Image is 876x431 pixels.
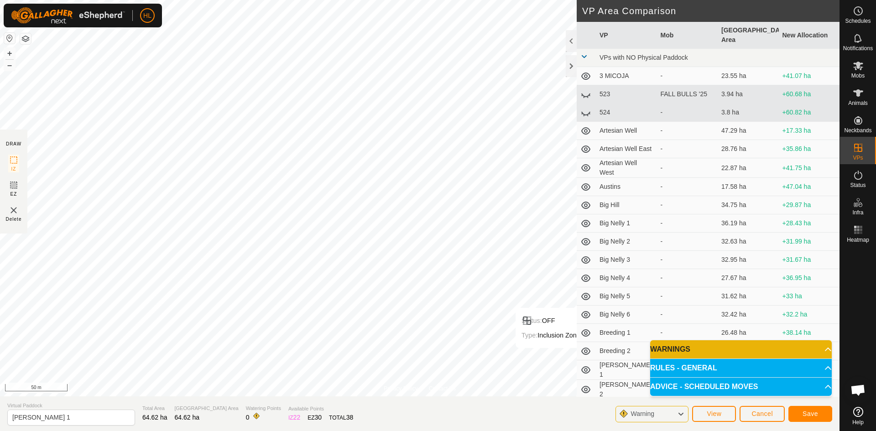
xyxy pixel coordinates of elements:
td: 47.29 ha [718,122,779,140]
div: - [661,71,714,81]
th: [GEOGRAPHIC_DATA] Area [718,22,779,49]
td: [PERSON_NAME] 2 [596,380,657,400]
a: Contact Us [429,384,456,393]
td: 36.19 ha [718,214,779,233]
span: Status [850,182,866,188]
div: - [661,218,714,228]
a: Help [840,403,876,429]
span: HL [143,11,151,21]
span: VPs with NO Physical Paddock [600,54,688,61]
h2: VP Area Comparison [582,5,839,16]
div: FALL BULLS '25 [661,89,714,99]
td: 32.63 ha [718,233,779,251]
td: +60.82 ha [779,104,840,122]
td: +60.68 ha [779,85,840,104]
p-accordion-header: RULES - GENERAL [650,359,832,377]
span: 30 [315,414,322,421]
div: - [661,163,714,173]
button: Reset Map [4,33,15,44]
td: Big Nelly 3 [596,251,657,269]
td: 17.58 ha [718,178,779,196]
td: Big Nelly 2 [596,233,657,251]
td: 31.62 ha [718,287,779,306]
td: Big Nelly 1 [596,214,657,233]
div: - [661,273,714,283]
div: DRAW [6,140,21,147]
td: Artesian Well [596,122,657,140]
td: [PERSON_NAME] 1 [596,360,657,380]
span: Schedules [845,18,871,24]
td: +33 ha [779,287,840,306]
div: - [661,182,714,192]
td: Big Nelly 5 [596,287,657,306]
span: Virtual Paddock [7,402,135,410]
span: Delete [6,216,22,223]
span: Save [803,410,818,417]
td: 32.95 ha [718,251,779,269]
div: TOTAL [329,413,353,422]
th: New Allocation [779,22,840,49]
th: VP [596,22,657,49]
td: 524 [596,104,657,122]
th: Mob [657,22,718,49]
div: - [661,126,714,135]
span: IZ [11,166,16,172]
span: VPs [853,155,863,161]
img: VP [8,205,19,216]
div: Inclusion Zone [521,330,580,341]
span: 0 [246,414,250,421]
td: 523 [596,85,657,104]
td: +47.04 ha [779,178,840,196]
span: View [707,410,721,417]
td: 3.94 ha [718,85,779,104]
button: View [692,406,736,422]
button: – [4,60,15,71]
span: Neckbands [844,128,871,133]
span: 64.62 ha [175,414,200,421]
div: - [661,108,714,117]
td: +38.14 ha [779,324,840,342]
span: [GEOGRAPHIC_DATA] Area [175,405,239,412]
span: Infra [852,210,863,215]
td: Big Hill [596,196,657,214]
td: +17.33 ha [779,122,840,140]
button: + [4,48,15,59]
span: RULES - GENERAL [650,364,717,372]
span: Cancel [751,410,773,417]
div: - [661,144,714,154]
td: +35.86 ha [779,140,840,158]
td: Big Nelly 6 [596,306,657,324]
button: Save [788,406,832,422]
div: OFF [521,315,580,326]
div: - [661,328,714,338]
td: +41.07 ha [779,67,840,85]
span: Mobs [851,73,865,78]
div: - [661,291,714,301]
td: Artesian Well East [596,140,657,158]
p-accordion-header: ADVICE - SCHEDULED MOVES [650,378,832,396]
td: Breeding 1 [596,324,657,342]
td: 27.67 ha [718,269,779,287]
img: Gallagher Logo [11,7,125,24]
span: EZ [10,191,17,197]
div: - [661,255,714,265]
td: +31.99 ha [779,233,840,251]
span: Total Area [142,405,167,412]
td: Breeding 2 [596,342,657,360]
td: +32.2 ha [779,306,840,324]
td: Austins [596,178,657,196]
td: 34.75 ha [718,196,779,214]
div: - [661,200,714,210]
div: - [661,310,714,319]
span: Warning [631,410,654,417]
td: 3 MICOJA [596,67,657,85]
span: Heatmap [847,237,869,243]
span: 64.62 ha [142,414,167,421]
span: 38 [346,414,354,421]
label: Type: [521,332,537,339]
td: 23.55 ha [718,67,779,85]
a: Privacy Policy [384,384,418,393]
span: Animals [848,100,868,106]
span: Notifications [843,46,873,51]
td: 3.8 ha [718,104,779,122]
